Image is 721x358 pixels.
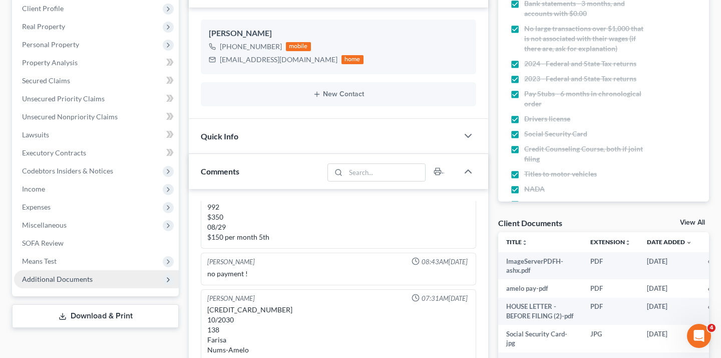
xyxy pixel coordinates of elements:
[207,269,470,279] div: no payment !
[14,144,179,162] a: Executory Contracts
[12,304,179,328] a: Download & Print
[22,275,93,283] span: Additional Documents
[22,22,65,31] span: Real Property
[22,76,70,85] span: Secured Claims
[524,59,636,69] span: 2024 - Federal and State Tax returns
[639,252,700,280] td: [DATE]
[590,238,631,246] a: Extensionunfold_more
[22,148,86,157] span: Executory Contracts
[220,55,337,65] div: [EMAIL_ADDRESS][DOMAIN_NAME]
[498,279,582,297] td: amelo pay-pdf
[345,164,425,181] input: Search...
[14,54,179,72] a: Property Analysis
[14,90,179,108] a: Unsecured Priority Claims
[22,112,118,121] span: Unsecured Nonpriority Claims
[498,298,582,325] td: HOUSE LETTER - BEFORE FILING (2)-pdf
[498,325,582,352] td: Social Security Card-jpg
[524,89,648,109] span: Pay Stubs - 6 months in chronological order
[498,218,562,228] div: Client Documents
[582,298,639,325] td: PDF
[22,257,57,265] span: Means Test
[14,108,179,126] a: Unsecured Nonpriority Claims
[647,238,692,246] a: Date Added expand_more
[639,298,700,325] td: [DATE]
[625,240,631,246] i: unfold_more
[207,257,255,267] div: [PERSON_NAME]
[707,324,715,332] span: 4
[22,185,45,193] span: Income
[209,90,468,98] button: New Contact
[22,94,105,103] span: Unsecured Priority Claims
[22,130,49,139] span: Lawsuits
[639,325,700,352] td: [DATE]
[207,305,470,355] div: [CREDIT_CARD_NUMBER] 10/2030 138 Farisa Nums-Amelo
[524,129,587,139] span: Social Security Card
[524,114,570,124] span: Drivers license
[524,199,544,209] span: Zillow
[22,203,51,211] span: Expenses
[22,166,113,175] span: Codebtors Insiders & Notices
[582,325,639,352] td: JPG
[14,72,179,90] a: Secured Claims
[286,42,311,51] div: mobile
[22,58,78,67] span: Property Analysis
[506,238,528,246] a: Titleunfold_more
[686,240,692,246] i: expand_more
[522,240,528,246] i: unfold_more
[220,42,282,52] div: [PHONE_NUMBER]
[680,219,705,226] a: View All
[422,294,468,303] span: 07:31AM[DATE]
[524,74,636,84] span: 2023 - Federal and State Tax returns
[207,294,255,303] div: [PERSON_NAME]
[524,24,648,54] span: No large transactions over $1,000 that is not associated with their wages (if there are, ask for ...
[22,4,64,13] span: Client Profile
[341,55,364,64] div: home
[524,144,648,164] span: Credit Counseling Course, both if joint filing
[582,279,639,297] td: PDF
[14,126,179,144] a: Lawsuits
[639,279,700,297] td: [DATE]
[207,182,470,242] div: [CREDIT_CARD_NUMBER] 11/2026 992 $350 08/29 $150 per month 5th
[22,40,79,49] span: Personal Property
[498,252,582,280] td: ImageServerPDFH-ashx.pdf
[22,221,67,229] span: Miscellaneous
[582,252,639,280] td: PDF
[14,234,179,252] a: SOFA Review
[524,169,597,179] span: Titles to motor vehicles
[22,239,64,247] span: SOFA Review
[209,28,468,40] div: [PERSON_NAME]
[422,257,468,267] span: 08:43AM[DATE]
[687,324,711,348] iframe: Intercom live chat
[201,166,239,176] span: Comments
[201,131,238,141] span: Quick Info
[524,184,545,194] span: NADA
